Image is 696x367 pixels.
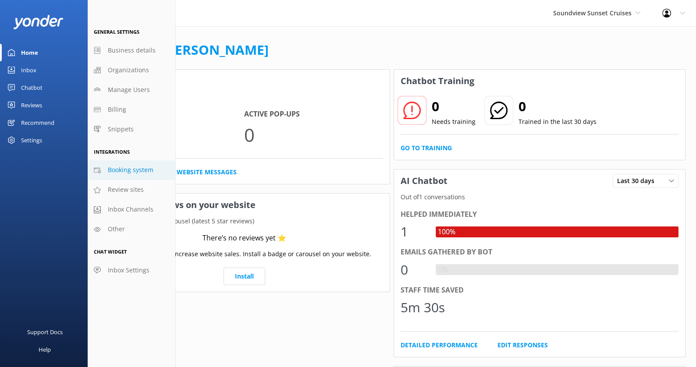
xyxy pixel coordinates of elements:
[21,114,54,131] div: Recommend
[21,131,42,149] div: Settings
[88,120,175,139] a: Snippets
[117,249,371,259] p: Use social proof to increase website sales. Install a badge or carousel on your website.
[94,148,130,155] span: Integrations
[518,96,597,117] h2: 0
[436,264,450,275] div: 0%
[99,216,390,226] p: Your current review carousel (latest 5 star reviews)
[108,165,153,175] span: Booking system
[553,9,632,17] span: Soundview Sunset Cruises
[394,192,685,202] p: Out of 1 conversations
[401,221,427,242] div: 1
[88,41,175,60] a: Business details
[432,96,476,117] h2: 0
[394,169,454,192] h3: AI Chatbot
[94,248,127,255] span: Chat Widget
[13,15,64,29] img: yonder-white-logo.png
[518,117,597,127] p: Trained in the last 30 days
[401,297,445,318] div: 5m 30s
[162,41,269,59] a: [PERSON_NAME]
[108,265,149,275] span: Inbox Settings
[88,160,175,180] a: Booking system
[224,268,265,285] a: Install
[21,96,42,114] div: Reviews
[202,233,286,244] div: There’s no reviews yet ⭐
[88,180,175,200] a: Review sites
[88,60,175,80] a: Organizations
[401,285,678,296] div: Staff time saved
[108,105,126,114] span: Billing
[108,124,134,134] span: Snippets
[497,340,548,350] a: Edit Responses
[108,85,150,95] span: Manage Users
[244,120,383,149] p: 0
[99,92,390,102] p: In the last 30 days
[21,44,38,61] div: Home
[401,247,678,258] div: Emails gathered by bot
[401,340,478,350] a: Detailed Performance
[88,261,175,280] a: Inbox Settings
[108,205,153,214] span: Inbox Channels
[98,39,269,60] h1: Welcome,
[27,323,63,341] div: Support Docs
[88,219,175,239] a: Other
[432,117,476,127] p: Needs training
[94,28,139,35] span: General Settings
[88,100,175,120] a: Billing
[401,259,427,280] div: 0
[401,143,452,153] a: Go to Training
[617,176,660,186] span: Last 30 days
[108,65,149,75] span: Organizations
[88,200,175,219] a: Inbox Channels
[177,167,237,177] a: Website Messages
[99,194,390,216] h3: Showcase reviews on your website
[244,109,383,120] h4: Active Pop-ups
[88,80,175,100] a: Manage Users
[21,61,36,79] div: Inbox
[401,209,678,220] div: Helped immediately
[21,79,43,96] div: Chatbot
[99,70,390,92] h3: Website Chat
[394,70,481,92] h3: Chatbot Training
[108,46,156,55] span: Business details
[108,185,144,194] span: Review sites
[436,226,458,238] div: 100%
[108,224,125,234] span: Other
[39,341,51,358] div: Help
